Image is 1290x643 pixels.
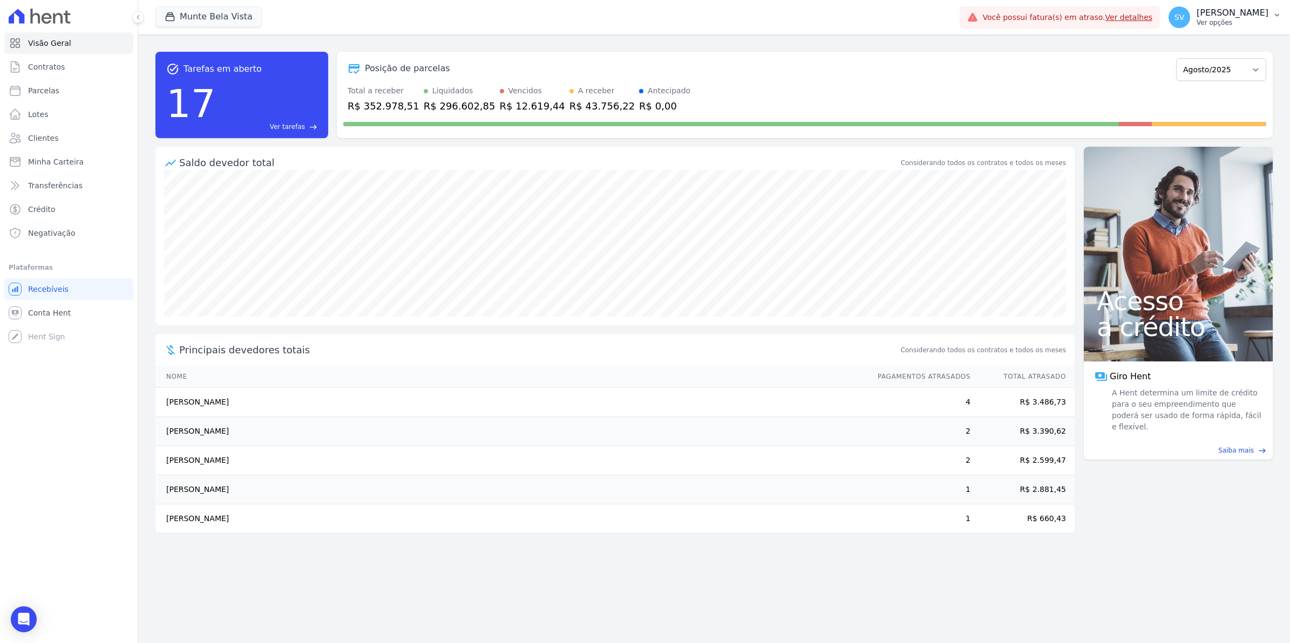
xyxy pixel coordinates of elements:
[28,109,49,120] span: Lotes
[1110,387,1262,433] span: A Hent determina um limite de crédito para o seu empreendimento que poderá ser usado de forma ráp...
[155,446,867,475] td: [PERSON_NAME]
[971,417,1075,446] td: R$ 3.390,62
[901,158,1066,168] div: Considerando todos os contratos e todos os meses
[1110,370,1151,383] span: Giro Hent
[155,475,867,504] td: [PERSON_NAME]
[179,343,899,357] span: Principais devedores totais
[179,155,899,170] div: Saldo devedor total
[1097,288,1260,314] span: Acesso
[867,366,971,388] th: Pagamentos Atrasados
[4,278,133,300] a: Recebíveis
[4,56,133,78] a: Contratos
[220,122,317,132] a: Ver tarefas east
[4,302,133,324] a: Conta Hent
[28,307,71,318] span: Conta Hent
[4,32,133,54] a: Visão Geral
[166,76,216,132] div: 17
[309,123,317,131] span: east
[639,99,690,113] div: R$ 0,00
[971,388,1075,417] td: R$ 3.486,73
[270,122,305,132] span: Ver tarefas
[155,6,262,27] button: Munte Bela Vista
[867,417,971,446] td: 2
[9,261,129,274] div: Plataformas
[1197,18,1268,27] p: Ver opções
[4,175,133,196] a: Transferências
[28,204,56,215] span: Crédito
[4,127,133,149] a: Clientes
[1160,2,1290,32] button: SV [PERSON_NAME] Ver opções
[28,180,83,191] span: Transferências
[508,85,542,97] div: Vencidos
[28,156,84,167] span: Minha Carteira
[1090,446,1266,455] a: Saiba mais east
[348,85,419,97] div: Total a receber
[1105,13,1153,22] a: Ver detalhes
[971,446,1075,475] td: R$ 2.599,47
[348,99,419,113] div: R$ 352.978,51
[500,99,565,113] div: R$ 12.619,44
[971,475,1075,504] td: R$ 2.881,45
[867,388,971,417] td: 4
[867,475,971,504] td: 1
[365,62,450,75] div: Posição de parcelas
[1174,13,1184,21] span: SV
[4,104,133,125] a: Lotes
[1097,314,1260,340] span: a crédito
[11,606,37,632] div: Open Intercom Messenger
[971,366,1075,388] th: Total Atrasado
[28,85,59,96] span: Parcelas
[867,446,971,475] td: 2
[4,222,133,244] a: Negativação
[569,99,635,113] div: R$ 43.756,22
[1218,446,1254,455] span: Saiba mais
[166,63,179,76] span: task_alt
[867,504,971,533] td: 1
[28,38,71,49] span: Visão Geral
[648,85,690,97] div: Antecipado
[432,85,473,97] div: Liquidados
[971,504,1075,533] td: R$ 660,43
[4,199,133,220] a: Crédito
[1258,447,1266,455] span: east
[155,388,867,417] td: [PERSON_NAME]
[28,61,65,72] span: Contratos
[28,133,58,143] span: Clientes
[28,284,69,295] span: Recebíveis
[155,504,867,533] td: [PERSON_NAME]
[1197,8,1268,18] p: [PERSON_NAME]
[901,345,1066,355] span: Considerando todos os contratos e todos os meses
[155,366,867,388] th: Nome
[982,12,1152,23] span: Você possui fatura(s) em atraso.
[28,228,76,238] span: Negativação
[155,417,867,446] td: [PERSON_NAME]
[4,80,133,101] a: Parcelas
[578,85,615,97] div: A receber
[184,63,262,76] span: Tarefas em aberto
[4,151,133,173] a: Minha Carteira
[424,99,495,113] div: R$ 296.602,85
